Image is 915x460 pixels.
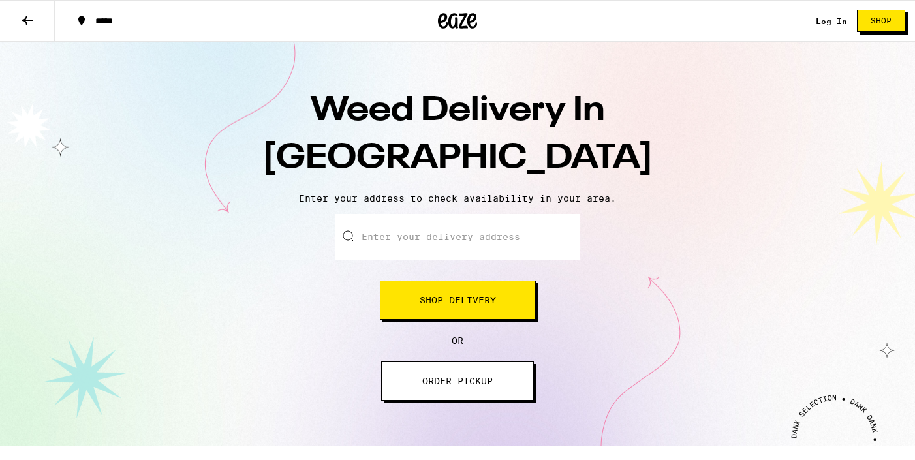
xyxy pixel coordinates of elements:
[229,87,686,183] h1: Weed Delivery In
[420,296,496,305] span: Shop Delivery
[13,193,902,204] p: Enter your address to check availability in your area.
[381,361,534,401] button: ORDER PICKUP
[857,10,905,32] button: Shop
[871,17,892,25] span: Shop
[452,335,463,346] span: OR
[335,214,580,260] input: Enter your delivery address
[380,281,536,320] button: Shop Delivery
[816,17,847,25] a: Log In
[262,142,653,176] span: [GEOGRAPHIC_DATA]
[422,376,493,386] span: ORDER PICKUP
[847,10,915,32] a: Shop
